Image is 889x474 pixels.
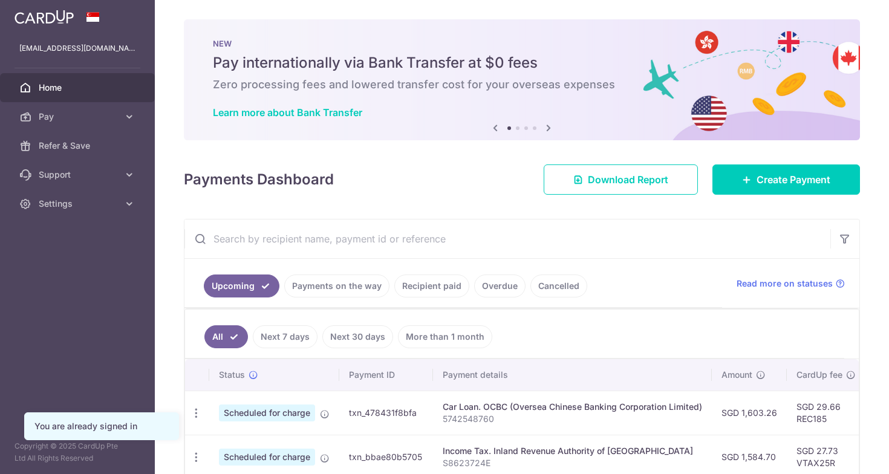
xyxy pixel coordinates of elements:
span: Scheduled for charge [219,449,315,466]
a: Recipient paid [394,274,469,297]
td: SGD 29.66 REC185 [787,391,865,435]
img: CardUp [15,10,74,24]
div: Car Loan. OCBC (Oversea Chinese Banking Corporation Limited) [443,401,702,413]
img: Bank transfer banner [184,19,860,140]
th: Payment ID [339,359,433,391]
span: Refer & Save [39,140,119,152]
span: Scheduled for charge [219,404,315,421]
input: Search by recipient name, payment id or reference [184,219,830,258]
a: Download Report [544,164,698,195]
td: SGD 1,603.26 [712,391,787,435]
td: txn_478431f8bfa [339,391,433,435]
p: NEW [213,39,831,48]
h4: Payments Dashboard [184,169,334,190]
h6: Zero processing fees and lowered transfer cost for your overseas expenses [213,77,831,92]
a: Overdue [474,274,526,297]
a: Upcoming [204,274,279,297]
a: Payments on the way [284,274,389,297]
span: Download Report [588,172,668,187]
a: Read more on statuses [737,278,845,290]
th: Payment details [433,359,712,391]
a: Next 7 days [253,325,317,348]
a: Next 30 days [322,325,393,348]
a: All [204,325,248,348]
div: Income Tax. Inland Revenue Authority of [GEOGRAPHIC_DATA] [443,445,702,457]
span: Home [39,82,119,94]
span: Create Payment [757,172,830,187]
a: Cancelled [530,274,587,297]
a: Learn more about Bank Transfer [213,106,362,118]
span: Status [219,369,245,381]
a: Create Payment [712,164,860,195]
span: Amount [721,369,752,381]
span: CardUp fee [796,369,842,381]
span: Read more on statuses [737,278,833,290]
span: Pay [39,111,119,123]
span: Settings [39,198,119,210]
p: 5742548760 [443,413,702,425]
a: More than 1 month [398,325,492,348]
div: You are already signed in [34,420,169,432]
span: Support [39,169,119,181]
p: S8623724E [443,457,702,469]
p: [EMAIL_ADDRESS][DOMAIN_NAME] [19,42,135,54]
h5: Pay internationally via Bank Transfer at $0 fees [213,53,831,73]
